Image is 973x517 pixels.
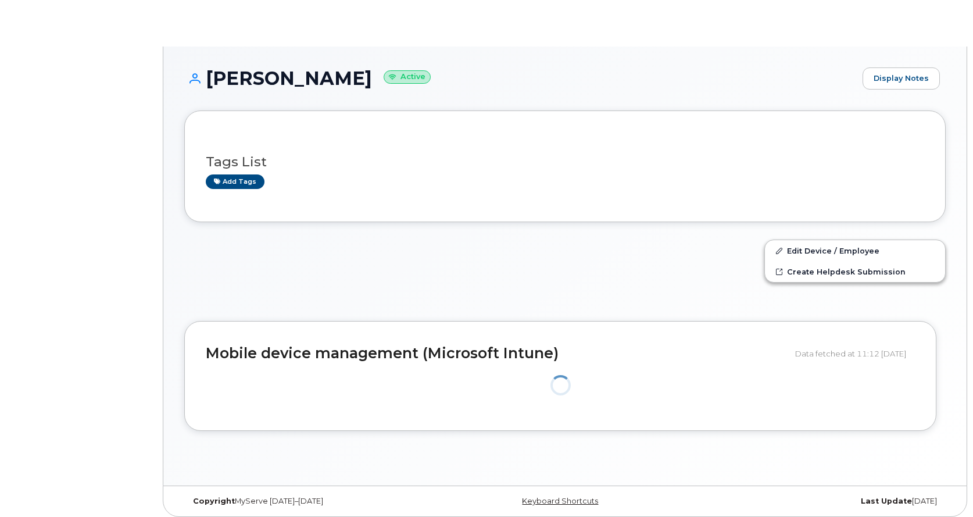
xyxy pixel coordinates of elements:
[184,68,857,88] h1: [PERSON_NAME]
[863,67,940,90] a: Display Notes
[206,174,264,189] a: Add tags
[861,497,912,505] strong: Last Update
[184,497,438,506] div: MyServe [DATE]–[DATE]
[765,240,945,261] a: Edit Device / Employee
[795,343,915,365] div: Data fetched at 11:12 [DATE]
[206,345,786,362] h2: Mobile device management (Microsoft Intune)
[193,497,235,505] strong: Copyright
[765,261,945,282] a: Create Helpdesk Submission
[522,497,598,505] a: Keyboard Shortcuts
[206,155,924,169] h3: Tags List
[692,497,946,506] div: [DATE]
[384,70,431,84] small: Active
